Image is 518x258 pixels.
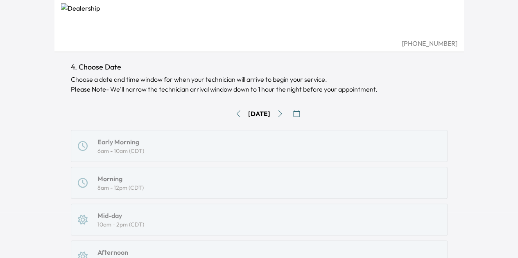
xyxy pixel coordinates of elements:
div: [PHONE_NUMBER] [61,38,457,48]
button: Go to previous day [232,107,245,120]
button: Go to next day [274,107,287,120]
div: [DATE] [248,109,270,119]
b: Please Note [71,85,106,93]
h1: 4. Choose Date [71,61,448,73]
div: Choose a date and time window for when your technician will arrive to begin your service. [71,74,448,94]
p: - We'll narrow the technician arrival window down to 1 hour the night before your appointment. [71,84,448,94]
img: Dealership [61,3,457,38]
